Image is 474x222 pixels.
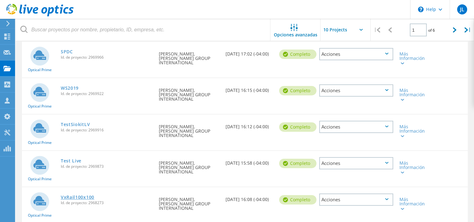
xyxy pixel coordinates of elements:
div: completo [279,159,316,168]
div: | [461,19,474,41]
span: Opciones avanzadas [274,33,317,37]
span: Optical Prime [28,104,52,108]
a: VxRail100x100 [61,195,94,199]
div: [PERSON_NAME], [PERSON_NAME] GROUP INTERNATIONAL [156,78,222,108]
a: TestSiokitLV [61,122,90,127]
svg: \n [418,7,424,12]
div: Más Información [399,52,429,65]
span: Id. de proyecto: 2968273 [61,201,153,205]
div: Acciones [319,84,393,97]
span: Optical Prime [28,68,52,72]
span: of 6 [428,28,435,33]
div: completo [279,86,316,95]
div: completo [279,122,316,132]
span: Optical Prime [28,177,52,181]
div: Acciones [319,193,393,206]
div: Acciones [319,157,393,169]
div: Más Información [399,161,429,174]
div: Más Información [399,197,429,210]
div: [PERSON_NAME], [PERSON_NAME] GROUP INTERNATIONAL [156,151,222,180]
span: Id. de proyecto: 2969873 [61,165,153,168]
span: JL [460,7,464,12]
div: completo [279,195,316,204]
div: [DATE] 15:58 (-04:00) [222,151,276,172]
a: Test Live [61,159,81,163]
div: Más Información [399,88,429,101]
div: Acciones [319,121,393,133]
a: Live Optics Dashboard [6,13,74,18]
span: Id. de proyecto: 2969922 [61,92,153,96]
span: Id. de proyecto: 2969916 [61,128,153,132]
div: Acciones [319,48,393,60]
a: SPDC [61,50,73,54]
div: completo [279,50,316,59]
div: [DATE] 17:02 (-04:00) [222,42,276,62]
input: Buscar proyectos por nombre, propietario, ID, empresa, etc. [16,19,271,41]
div: Más Información [399,124,429,138]
div: [DATE] 16:12 (-04:00) [222,114,276,135]
span: Id. de proyecto: 2969966 [61,55,153,59]
div: [DATE] 16:08 (-04:00) [222,187,276,208]
div: [PERSON_NAME], [PERSON_NAME] GROUP INTERNATIONAL [156,42,222,71]
div: | [371,19,383,41]
span: Optical Prime [28,214,52,217]
div: [DATE] 16:15 (-04:00) [222,78,276,99]
div: [PERSON_NAME], [PERSON_NAME] GROUP INTERNATIONAL [156,187,222,217]
span: Optical Prime [28,141,52,145]
a: WS2019 [61,86,79,90]
div: [PERSON_NAME], [PERSON_NAME] GROUP INTERNATIONAL [156,114,222,144]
